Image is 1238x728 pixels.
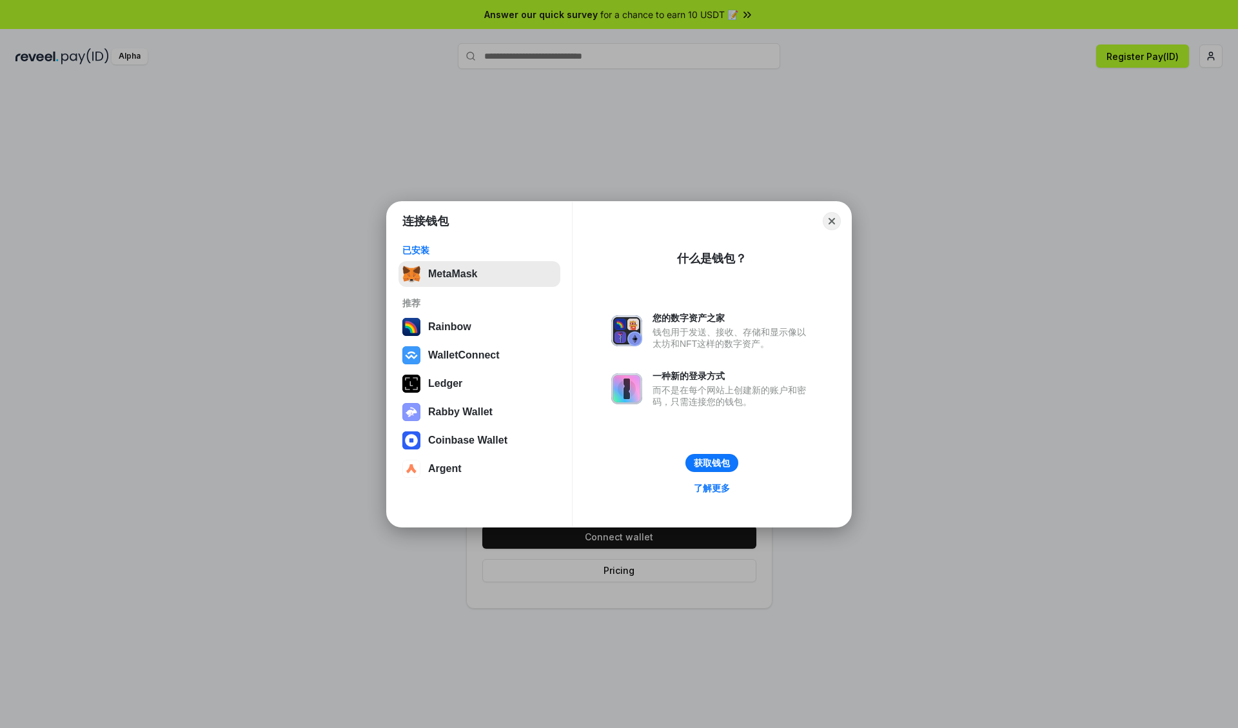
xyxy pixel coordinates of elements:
[402,297,556,309] div: 推荐
[402,460,420,478] img: svg+xml,%3Csvg%20width%3D%2228%22%20height%3D%2228%22%20viewBox%3D%220%200%2028%2028%22%20fill%3D...
[611,315,642,346] img: svg+xml,%3Csvg%20xmlns%3D%22http%3A%2F%2Fwww.w3.org%2F2000%2Fsvg%22%20fill%3D%22none%22%20viewBox...
[428,349,500,361] div: WalletConnect
[402,244,556,256] div: 已安装
[398,399,560,425] button: Rabby Wallet
[402,265,420,283] img: svg+xml,%3Csvg%20fill%3D%22none%22%20height%3D%2233%22%20viewBox%3D%220%200%2035%2033%22%20width%...
[398,428,560,453] button: Coinbase Wallet
[398,314,560,340] button: Rainbow
[428,321,471,333] div: Rainbow
[823,212,841,230] button: Close
[653,326,812,349] div: 钱包用于发送、接收、存储和显示像以太坊和NFT这样的数字资产。
[653,312,812,324] div: 您的数字资产之家
[428,463,462,475] div: Argent
[694,482,730,494] div: 了解更多
[402,346,420,364] img: svg+xml,%3Csvg%20width%3D%2228%22%20height%3D%2228%22%20viewBox%3D%220%200%2028%2028%22%20fill%3D...
[402,403,420,421] img: svg+xml,%3Csvg%20xmlns%3D%22http%3A%2F%2Fwww.w3.org%2F2000%2Fsvg%22%20fill%3D%22none%22%20viewBox...
[402,431,420,449] img: svg+xml,%3Csvg%20width%3D%2228%22%20height%3D%2228%22%20viewBox%3D%220%200%2028%2028%22%20fill%3D...
[653,384,812,408] div: 而不是在每个网站上创建新的账户和密码，只需连接您的钱包。
[611,373,642,404] img: svg+xml,%3Csvg%20xmlns%3D%22http%3A%2F%2Fwww.w3.org%2F2000%2Fsvg%22%20fill%3D%22none%22%20viewBox...
[428,435,507,446] div: Coinbase Wallet
[686,480,738,497] a: 了解更多
[402,375,420,393] img: svg+xml,%3Csvg%20xmlns%3D%22http%3A%2F%2Fwww.w3.org%2F2000%2Fsvg%22%20width%3D%2228%22%20height%3...
[398,261,560,287] button: MetaMask
[428,406,493,418] div: Rabby Wallet
[398,371,560,397] button: Ledger
[428,268,477,280] div: MetaMask
[653,370,812,382] div: 一种新的登录方式
[685,454,738,472] button: 获取钱包
[694,457,730,469] div: 获取钱包
[402,213,449,229] h1: 连接钱包
[677,251,747,266] div: 什么是钱包？
[398,342,560,368] button: WalletConnect
[398,456,560,482] button: Argent
[402,318,420,336] img: svg+xml,%3Csvg%20width%3D%22120%22%20height%3D%22120%22%20viewBox%3D%220%200%20120%20120%22%20fil...
[428,378,462,389] div: Ledger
